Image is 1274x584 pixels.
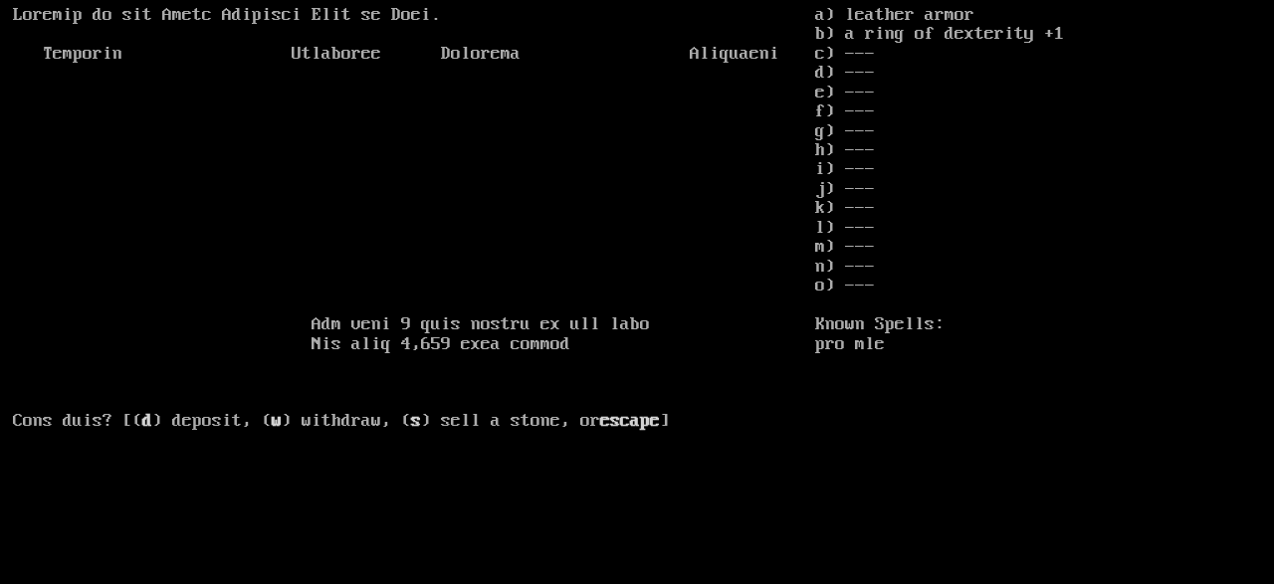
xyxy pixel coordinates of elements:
stats: a) leather armor b) a ring of dexterity +1 c) --- d) --- e) --- f) --- g) --- h) --- i) --- j) --... [815,6,1261,555]
larn: Loremip do sit Ametc Adipisci Elit se Doei. Temporin Utlaboree Dolorema Aliquaeni Adm veni 9 quis... [13,6,815,555]
b: s [411,411,421,431]
b: w [272,411,282,431]
b: d [142,411,152,431]
b: escape [600,411,660,431]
